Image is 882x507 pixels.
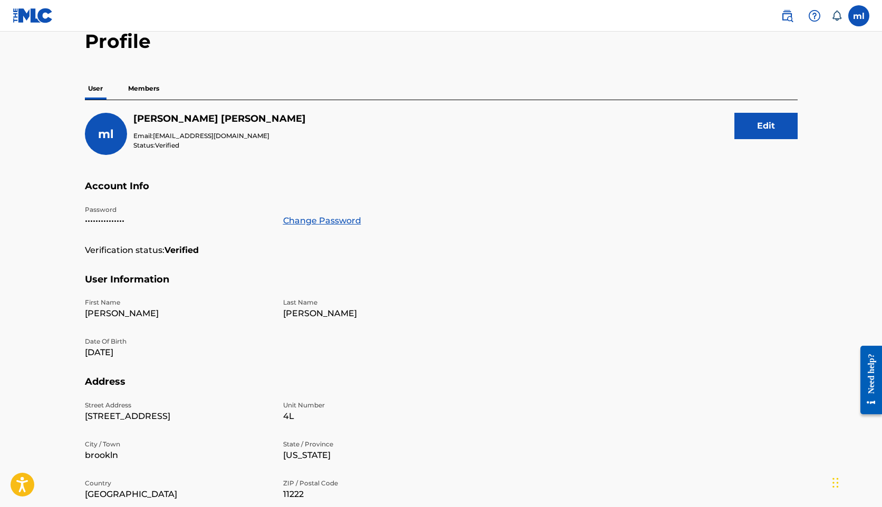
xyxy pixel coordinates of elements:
p: 4L [283,410,469,423]
p: ••••••••••••••• [85,214,270,227]
p: Date Of Birth [85,337,270,346]
p: [PERSON_NAME] [85,307,270,320]
p: Unit Number [283,401,469,410]
p: Street Address [85,401,270,410]
p: Status: [133,141,306,150]
p: brookln [85,449,270,462]
p: [PERSON_NAME] [283,307,469,320]
iframe: Chat Widget [829,456,882,507]
span: ml [98,127,114,141]
p: User [85,77,106,100]
p: City / Town [85,440,270,449]
span: [EMAIL_ADDRESS][DOMAIN_NAME] [153,132,269,140]
p: 11222 [283,488,469,501]
p: First Name [85,298,270,307]
p: [DATE] [85,346,270,359]
div: Notifications [831,11,842,21]
p: Members [125,77,162,100]
p: Email: [133,131,306,141]
div: Drag [832,467,839,499]
p: Country [85,479,270,488]
h2: Profile [85,30,798,53]
img: MLC Logo [13,8,53,23]
div: Help [804,5,825,26]
a: Change Password [283,214,361,227]
img: help [808,9,821,22]
div: User Menu [848,5,869,26]
img: search [781,9,793,22]
p: [US_STATE] [283,449,469,462]
a: Public Search [777,5,798,26]
h5: mason lindahl [133,113,306,125]
h5: Account Info [85,180,798,205]
p: [GEOGRAPHIC_DATA] [85,488,270,501]
p: Last Name [283,298,469,307]
h5: Address [85,376,798,401]
h5: User Information [85,274,798,298]
p: Password [85,205,270,214]
p: Verification status: [85,244,164,257]
button: Edit [734,113,798,139]
p: State / Province [283,440,469,449]
iframe: Resource Center [852,337,882,422]
strong: Verified [164,244,199,257]
p: ZIP / Postal Code [283,479,469,488]
p: [STREET_ADDRESS] [85,410,270,423]
span: Verified [155,141,179,149]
